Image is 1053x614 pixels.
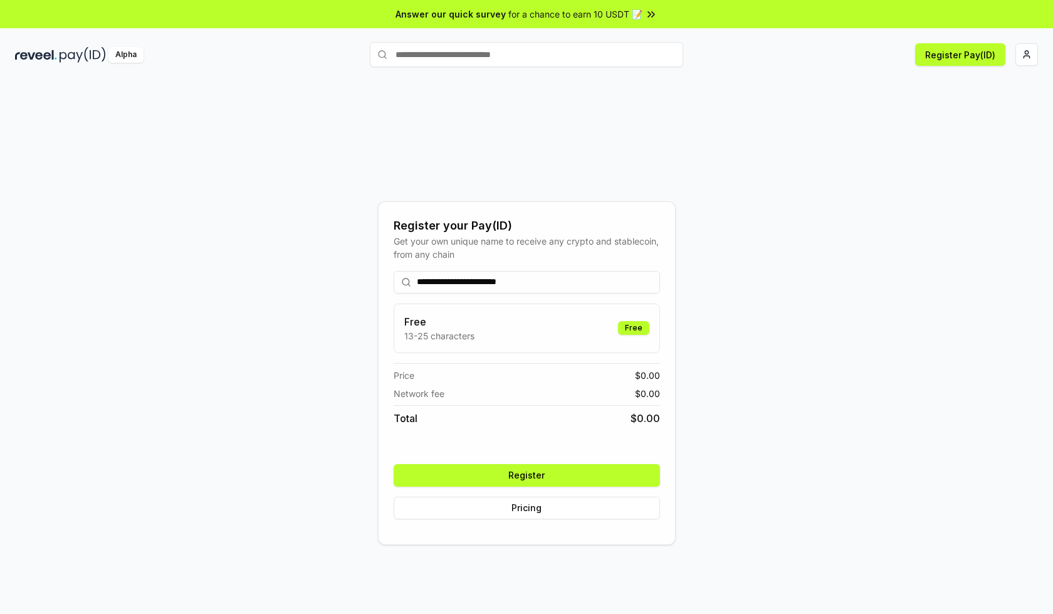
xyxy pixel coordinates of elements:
button: Pricing [394,497,660,519]
div: Free [618,321,649,335]
div: Get your own unique name to receive any crypto and stablecoin, from any chain [394,235,660,261]
p: 13-25 characters [404,329,474,342]
span: $ 0.00 [635,387,660,400]
img: reveel_dark [15,47,57,63]
button: Register Pay(ID) [915,43,1005,66]
span: Network fee [394,387,444,400]
span: for a chance to earn 10 USDT 📝 [508,8,642,21]
div: Register your Pay(ID) [394,217,660,235]
span: Total [394,411,417,426]
span: Price [394,369,414,382]
span: $ 0.00 [635,369,660,382]
div: Alpha [108,47,144,63]
span: Answer our quick survey [396,8,506,21]
button: Register [394,464,660,487]
span: $ 0.00 [631,411,660,426]
h3: Free [404,314,474,329]
img: pay_id [60,47,106,63]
